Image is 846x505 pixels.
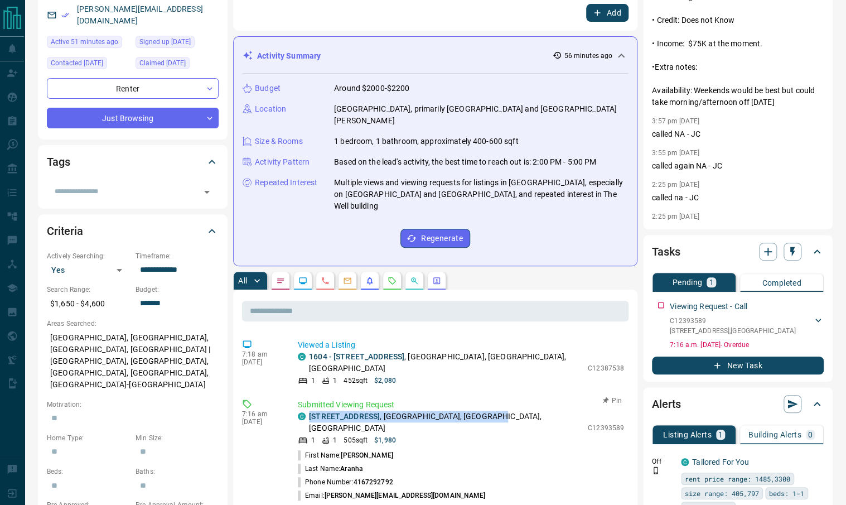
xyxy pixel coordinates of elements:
[685,488,759,499] span: size range: 405,797
[298,450,393,460] p: First Name:
[321,276,330,285] svg: Calls
[255,103,286,115] p: Location
[334,103,628,127] p: [GEOGRAPHIC_DATA], primarily [GEOGRAPHIC_DATA] and [GEOGRAPHIC_DATA][PERSON_NAME]
[47,78,219,99] div: Renter
[652,213,699,220] p: 2:25 pm [DATE]
[334,177,628,212] p: Multiple views and viewing requests for listings in [GEOGRAPHIC_DATA], especially on [GEOGRAPHIC_...
[663,431,712,439] p: Listing Alerts
[652,192,824,204] p: called na - JC
[748,431,801,439] p: Building Alerts
[652,117,699,125] p: 3:57 pm [DATE]
[47,466,130,477] p: Beds:
[238,277,247,285] p: All
[51,36,118,47] span: Active 51 minutes ago
[276,276,285,285] svg: Notes
[652,466,660,474] svg: Push Notification Only
[298,490,485,501] p: Email:
[255,177,317,189] p: Repeated Interest
[243,46,628,66] div: Activity Summary56 minutes ago
[652,160,824,172] p: called again NA - JC
[309,411,582,434] p: , [GEOGRAPHIC_DATA], [GEOGRAPHIC_DATA], [GEOGRAPHIC_DATA]
[365,276,374,285] svg: Listing Alerts
[588,423,624,433] p: C12393589
[432,276,441,285] svg: Agent Actions
[334,156,596,168] p: Based on the lead's activity, the best time to reach out is: 2:00 PM - 5:00 PM
[47,319,219,329] p: Areas Searched:
[672,278,702,286] p: Pending
[255,156,310,168] p: Activity Pattern
[47,153,70,171] h2: Tags
[298,353,306,360] div: condos.ca
[564,51,612,61] p: 56 minutes ago
[136,285,219,295] p: Budget:
[718,431,723,439] p: 1
[47,218,219,244] div: Criteria
[343,276,352,285] svg: Emails
[47,36,130,51] div: Fri Sep 12 2025
[652,149,699,157] p: 3:55 pm [DATE]
[652,395,681,413] h2: Alerts
[309,351,582,374] p: , [GEOGRAPHIC_DATA], [GEOGRAPHIC_DATA], [GEOGRAPHIC_DATA]
[47,295,130,313] p: $1,650 - $4,600
[333,435,337,445] p: 1
[670,316,796,326] p: C12393589
[298,412,306,420] div: condos.ca
[311,376,315,386] p: 1
[374,376,396,386] p: $2,080
[334,83,409,94] p: Around $2000-$2200
[652,357,824,374] button: New Task
[410,276,419,285] svg: Opportunities
[139,36,191,47] span: Signed up [DATE]
[77,4,203,25] a: [PERSON_NAME][EMAIL_ADDRESS][DOMAIN_NAME]
[47,285,130,295] p: Search Range:
[325,492,486,499] span: [PERSON_NAME][EMAIL_ADDRESS][DOMAIN_NAME]
[769,488,804,499] span: beds: 1-1
[681,458,689,466] div: condos.ca
[47,329,219,394] p: [GEOGRAPHIC_DATA], [GEOGRAPHIC_DATA], [GEOGRAPHIC_DATA], [GEOGRAPHIC_DATA] | [GEOGRAPHIC_DATA], [...
[47,261,130,279] div: Yes
[199,184,215,200] button: Open
[309,412,380,421] a: [STREET_ADDRESS]
[298,399,624,411] p: Submitted Viewing Request
[309,352,404,361] a: 1604 - [STREET_ADDRESS]
[136,36,219,51] div: Tue Jan 21 2025
[298,464,363,474] p: Last Name:
[298,339,624,351] p: Viewed a Listing
[596,396,629,406] button: Pin
[136,251,219,261] p: Timeframe:
[588,363,624,373] p: C12387538
[670,301,747,312] p: Viewing Request - Call
[652,128,824,140] p: called NA - JC
[340,465,363,473] span: Aranha
[242,350,281,358] p: 7:18 am
[47,108,219,128] div: Just Browsing
[670,340,824,350] p: 7:16 a.m. [DATE] - Overdue
[344,376,368,386] p: 452 sqft
[334,136,518,147] p: 1 bedroom, 1 bathroom, approximately 400-600 sqft
[136,466,219,477] p: Baths:
[51,57,103,69] span: Contacted [DATE]
[47,222,83,240] h2: Criteria
[353,478,393,486] span: 4167292792
[341,451,393,459] span: [PERSON_NAME]
[652,243,680,261] h2: Tasks
[344,435,368,445] p: 505 sqft
[47,57,130,73] div: Thu Aug 28 2025
[298,276,307,285] svg: Lead Browsing Activity
[136,433,219,443] p: Min Size:
[136,57,219,73] div: Mon May 05 2025
[47,251,130,261] p: Actively Searching:
[652,181,699,189] p: 2:25 pm [DATE]
[311,435,315,445] p: 1
[652,238,824,265] div: Tasks
[47,400,219,410] p: Motivation:
[255,136,303,147] p: Size & Rooms
[139,57,186,69] span: Claimed [DATE]
[709,278,713,286] p: 1
[242,358,281,366] p: [DATE]
[652,391,824,417] div: Alerts
[257,50,321,62] p: Activity Summary
[374,435,396,445] p: $1,980
[586,4,629,22] button: Add
[670,314,824,338] div: C12393589[STREET_ADDRESS],[GEOGRAPHIC_DATA]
